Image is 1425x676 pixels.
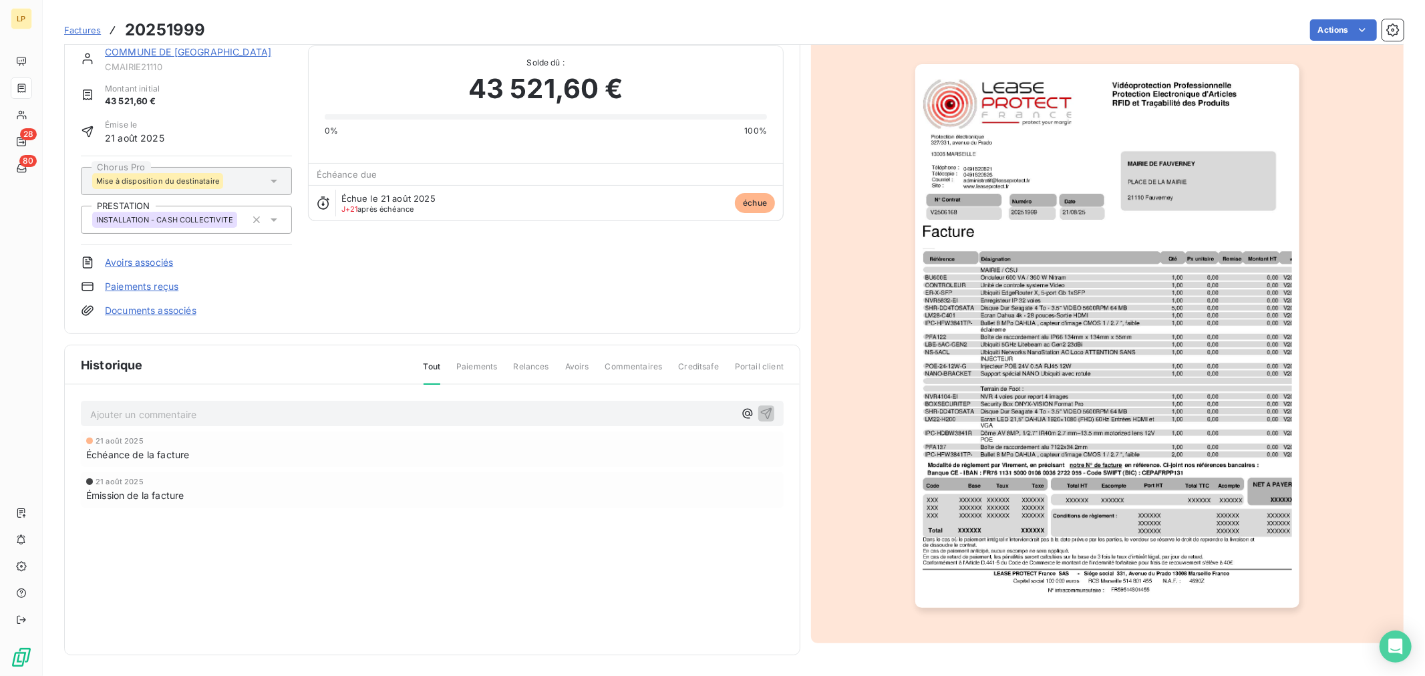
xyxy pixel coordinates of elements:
[341,205,414,213] span: après échéance
[744,125,767,137] span: 100%
[341,204,358,214] span: J+21
[325,125,338,137] span: 0%
[20,128,37,140] span: 28
[105,46,271,57] a: COMMUNE DE [GEOGRAPHIC_DATA]
[11,8,32,29] div: LP
[96,216,233,224] span: INSTALLATION - CASH COLLECTIVITE
[317,169,377,180] span: Échéance due
[105,83,160,95] span: Montant initial
[96,437,144,445] span: 21 août 2025
[735,193,775,213] span: échue
[513,361,548,383] span: Relances
[915,64,1299,608] img: invoice_thumbnail
[1310,19,1377,41] button: Actions
[96,177,219,185] span: Mise à disposition du destinataire
[86,448,189,462] span: Échéance de la facture
[105,256,173,269] a: Avoirs associés
[86,488,184,502] span: Émission de la facture
[64,23,101,37] a: Factures
[105,95,160,108] span: 43 521,60 €
[81,356,143,374] span: Historique
[105,280,178,293] a: Paiements reçus
[424,361,441,385] span: Tout
[11,647,32,668] img: Logo LeanPay
[341,193,436,204] span: Échue le 21 août 2025
[468,69,623,109] span: 43 521,60 €
[96,478,144,486] span: 21 août 2025
[735,361,784,383] span: Portail client
[565,361,589,383] span: Avoirs
[19,155,37,167] span: 80
[325,57,767,69] span: Solde dû :
[605,361,663,383] span: Commentaires
[105,119,164,131] span: Émise le
[1380,631,1412,663] div: Open Intercom Messenger
[456,361,497,383] span: Paiements
[678,361,719,383] span: Creditsafe
[105,61,292,72] span: CMAIRIE21110
[125,18,205,42] h3: 20251999
[64,25,101,35] span: Factures
[105,304,196,317] a: Documents associés
[105,131,164,145] span: 21 août 2025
